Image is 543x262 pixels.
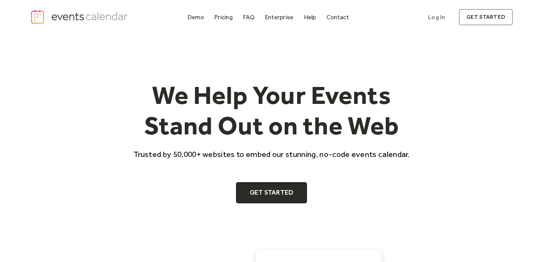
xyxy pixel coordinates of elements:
[459,9,513,25] a: get started
[236,182,307,203] a: Get Started
[214,15,233,19] div: Pricing
[187,15,204,19] div: Demo
[184,12,207,22] a: Demo
[211,12,236,22] a: Pricing
[243,15,255,19] div: FAQ
[301,12,319,22] a: Help
[265,15,293,19] div: Enterprise
[262,12,296,22] a: Enterprise
[420,9,452,25] a: Log In
[127,80,416,141] h1: We Help Your Events Stand Out on the Web
[304,15,316,19] div: Help
[240,12,258,22] a: FAQ
[324,12,352,22] a: Contact
[127,149,416,160] p: Trusted by 50,000+ websites to embed our stunning, no-code events calendar.
[327,15,349,19] div: Contact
